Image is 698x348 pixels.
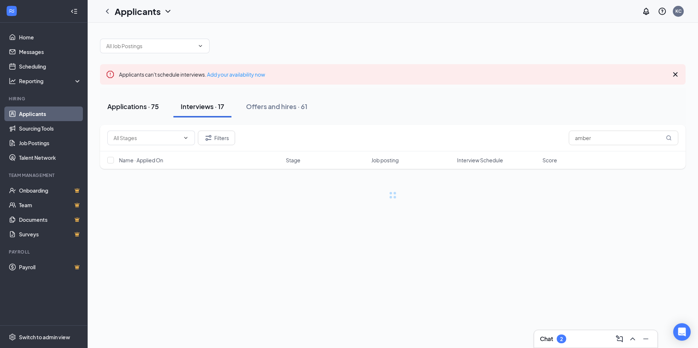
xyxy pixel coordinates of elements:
[19,59,81,74] a: Scheduling
[560,336,563,342] div: 2
[671,70,680,79] svg: Cross
[9,77,16,85] svg: Analysis
[615,335,624,343] svg: ComposeMessage
[666,135,672,141] svg: MagnifyingGlass
[181,102,224,111] div: Interviews · 17
[19,30,81,45] a: Home
[19,260,81,274] a: PayrollCrown
[19,150,81,165] a: Talent Network
[106,42,195,50] input: All Job Postings
[198,131,235,145] button: Filter Filters
[197,43,203,49] svg: ChevronDown
[19,227,81,241] a: SurveysCrown
[9,172,80,178] div: Team Management
[183,135,189,141] svg: ChevronDown
[9,96,80,102] div: Hiring
[114,134,180,142] input: All Stages
[569,131,678,145] input: Search in interviews
[614,333,625,345] button: ComposeMessage
[371,156,399,164] span: Job posting
[246,102,307,111] div: Offers and hires · 61
[103,7,112,16] svg: ChevronLeft
[642,7,651,16] svg: Notifications
[164,7,172,16] svg: ChevronDown
[19,107,81,121] a: Applicants
[204,134,213,142] svg: Filter
[115,5,161,18] h1: Applicants
[19,45,81,59] a: Messages
[542,156,557,164] span: Score
[19,198,81,212] a: TeamCrown
[540,335,553,343] h3: Chat
[627,333,638,345] button: ChevronUp
[19,212,81,227] a: DocumentsCrown
[19,183,81,198] a: OnboardingCrown
[9,333,16,341] svg: Settings
[628,335,637,343] svg: ChevronUp
[286,156,300,164] span: Stage
[19,136,81,150] a: Job Postings
[119,156,163,164] span: Name · Applied On
[19,77,82,85] div: Reporting
[8,7,15,15] svg: WorkstreamLogo
[119,71,265,78] span: Applicants can't schedule interviews.
[641,335,650,343] svg: Minimize
[673,323,691,341] div: Open Intercom Messenger
[9,249,80,255] div: Payroll
[19,121,81,136] a: Sourcing Tools
[19,333,70,341] div: Switch to admin view
[207,71,265,78] a: Add your availability now
[675,8,682,14] div: KC
[107,102,159,111] div: Applications · 75
[640,333,652,345] button: Minimize
[70,8,78,15] svg: Collapse
[658,7,667,16] svg: QuestionInfo
[457,156,503,164] span: Interview Schedule
[106,70,115,79] svg: Error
